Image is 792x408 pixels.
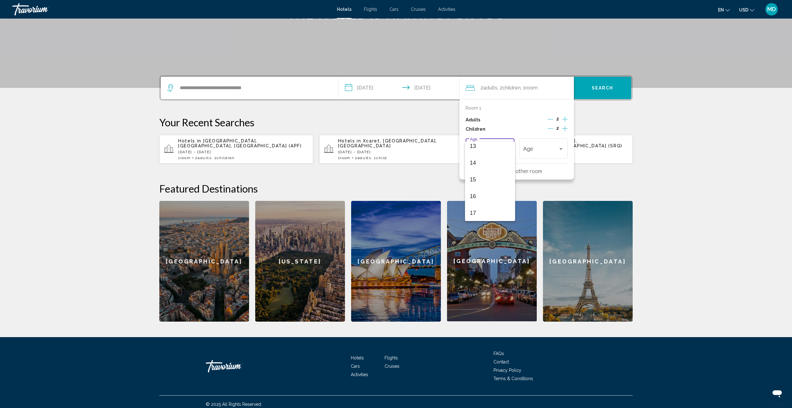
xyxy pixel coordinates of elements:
mat-option: 13 years old [465,138,515,154]
iframe: Button to launch messaging window [767,383,787,403]
span: 17 [470,205,510,221]
span: 13 [470,138,510,154]
span: 15 [470,171,510,188]
mat-option: 17 years old [465,205,515,221]
span: 14 [470,154,510,171]
mat-option: 15 years old [465,171,515,188]
mat-option: 16 years old [465,188,515,205]
mat-option: 14 years old [465,154,515,171]
span: 16 [470,188,510,205]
